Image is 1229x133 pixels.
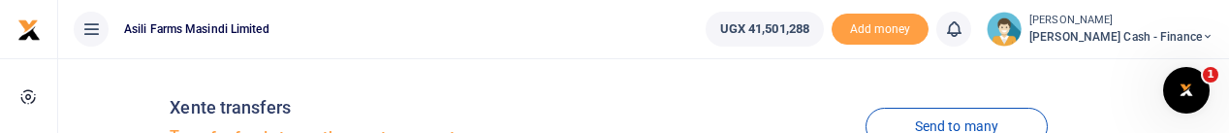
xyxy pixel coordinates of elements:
a: UGX 41,501,288 [706,12,824,47]
span: 1 [1203,67,1218,83]
img: profile-user [987,12,1022,47]
span: Add money [832,14,929,46]
li: Toup your wallet [832,14,929,46]
li: Wallet ballance [698,12,832,47]
iframe: Intercom live chat [1163,67,1210,114]
a: logo-small logo-large logo-large [17,21,41,36]
span: [PERSON_NAME] Cash - Finance [1029,28,1213,46]
img: logo-small [17,18,41,42]
span: UGX 41,501,288 [720,19,809,39]
a: profile-user [PERSON_NAME] [PERSON_NAME] Cash - Finance [987,12,1213,47]
h4: Xente transfers [170,97,683,118]
small: [PERSON_NAME] [1029,13,1213,29]
a: Add money [832,20,929,35]
span: Asili Farms Masindi Limited [116,20,277,38]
